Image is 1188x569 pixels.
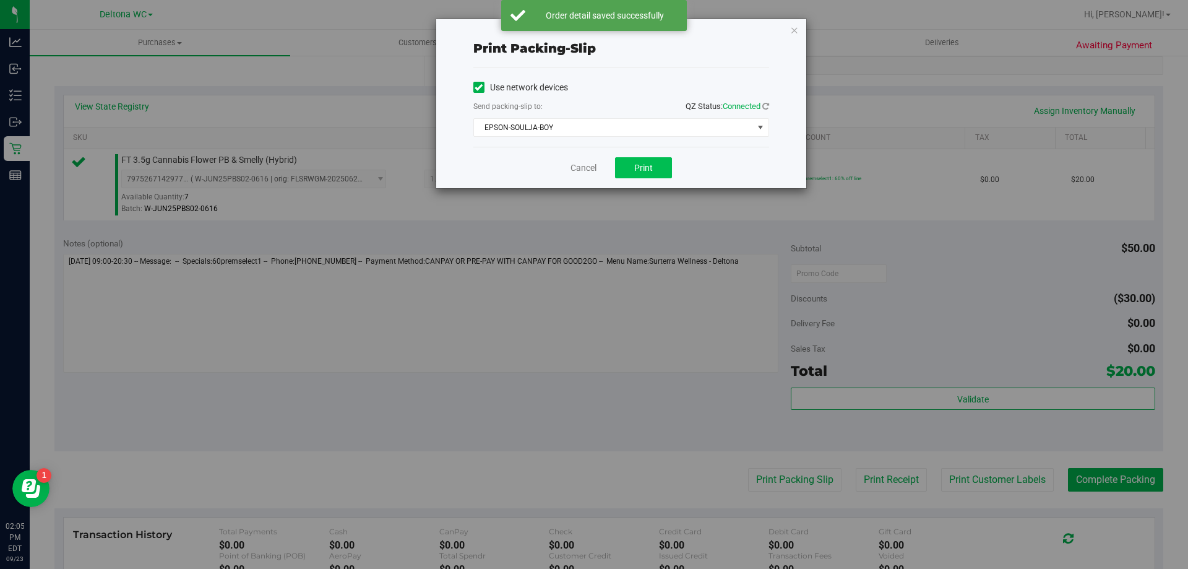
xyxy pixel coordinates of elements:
[473,101,543,112] label: Send packing-slip to:
[473,81,568,94] label: Use network devices
[12,470,49,507] iframe: Resource center
[570,162,596,175] a: Cancel
[473,41,596,56] span: Print packing-slip
[686,102,769,111] span: QZ Status:
[532,9,678,22] div: Order detail saved successfully
[634,163,653,173] span: Print
[474,119,753,136] span: EPSON-SOULJA-BOY
[723,102,760,111] span: Connected
[37,468,51,483] iframe: Resource center unread badge
[752,119,768,136] span: select
[615,157,672,178] button: Print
